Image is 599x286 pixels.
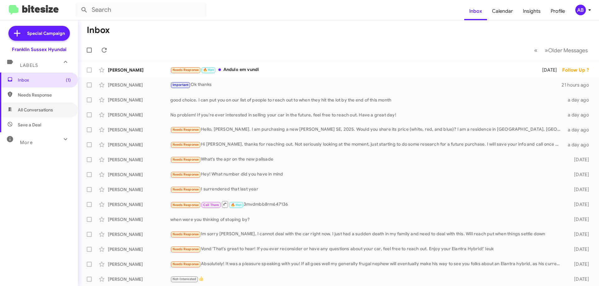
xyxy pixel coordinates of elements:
span: Needs Response [173,143,199,147]
div: Franklin Sussex Hyundai [12,46,66,53]
div: [PERSON_NAME] [108,82,170,88]
div: a day ago [564,127,594,133]
div: 21 hours ago [562,82,594,88]
div: [DATE] [564,246,594,252]
div: Hi [PERSON_NAME], thanks for reaching out. Not seriously looking at the moment, just starting to ... [170,141,564,148]
div: I surrendered that last year [170,186,564,193]
span: » [545,46,548,54]
div: [PERSON_NAME] [108,157,170,163]
span: Older Messages [548,47,588,54]
span: Needs Response [173,187,199,191]
span: Needs Response [173,128,199,132]
div: [DATE] [564,157,594,163]
span: Important [173,83,189,87]
div: What's the apr on the new palisade [170,156,564,163]
div: 3mvdmbb8rm647136 [170,200,564,208]
button: Next [541,44,592,57]
div: good choice. I can put you on our list of people to reach out to when they hit the lot by the end... [170,97,564,103]
div: [DATE] [564,231,594,237]
div: [PERSON_NAME] [108,261,170,267]
h1: Inbox [87,25,110,35]
div: [PERSON_NAME] [108,97,170,103]
a: Inbox [464,2,487,20]
span: Needs Response [173,247,199,251]
span: 🔥 Hot [231,203,241,207]
span: Needs Response [173,68,199,72]
div: [DATE] [534,67,562,73]
div: AB [575,5,586,15]
div: [DATE] [564,171,594,178]
a: Profile [546,2,570,20]
span: More [20,140,33,145]
div: [DATE] [564,186,594,193]
div: [DATE] [564,276,594,282]
div: a day ago [564,112,594,118]
input: Search [75,2,207,17]
span: Labels [20,63,38,68]
div: [DATE] [564,261,594,267]
div: [DATE] [564,201,594,208]
div: [PERSON_NAME] [108,186,170,193]
nav: Page navigation example [531,44,592,57]
div: [DATE] [564,216,594,223]
div: Andulo em vundi [170,66,534,73]
div: 👍 [170,275,564,283]
div: No problem! If you're ever interested in selling your car in the future, feel free to reach out. ... [170,112,564,118]
span: Needs Response [173,172,199,176]
span: Special Campaign [27,30,65,36]
div: Follow Up ? [562,67,594,73]
span: « [534,46,538,54]
span: Needs Response [173,203,199,207]
span: Needs Response [173,232,199,236]
div: Ok thanks [170,81,562,88]
div: a day ago [564,142,594,148]
span: (1) [66,77,71,83]
span: All Conversations [18,107,53,113]
div: Hello, [PERSON_NAME]. I am purchasing a new [PERSON_NAME] SE, 2025. Would you share its price (wh... [170,126,564,133]
div: Vond 'That's great to hear! If you ever reconsider or have any questions about your car, feel fre... [170,246,564,253]
button: AB [570,5,592,15]
div: [PERSON_NAME] [108,201,170,208]
div: Im sorry [PERSON_NAME], I cannot deal with the car right now. I just had a sudden death in my fam... [170,231,564,238]
div: [PERSON_NAME] [108,216,170,223]
div: Absolutely! It was a pleasure speaking with you! If all goes well my generally frugal nephew will... [170,260,564,268]
div: [PERSON_NAME] [108,246,170,252]
a: Calendar [487,2,518,20]
span: Needs Response [173,262,199,266]
div: Hey! What number did you have in mind [170,171,564,178]
div: when were you thinking of stoping by? [170,216,564,223]
div: [PERSON_NAME] [108,276,170,282]
span: Needs Response [173,157,199,162]
div: [PERSON_NAME] [108,142,170,148]
a: Insights [518,2,546,20]
span: Save a Deal [18,122,41,128]
div: [PERSON_NAME] [108,112,170,118]
a: Special Campaign [8,26,70,41]
div: [PERSON_NAME] [108,171,170,178]
button: Previous [530,44,541,57]
div: [PERSON_NAME] [108,127,170,133]
span: Inbox [18,77,71,83]
span: Needs Response [18,92,71,98]
span: 🔥 Hot [203,68,214,72]
span: Not-Interested [173,277,197,281]
div: [PERSON_NAME] [108,231,170,237]
div: [PERSON_NAME] [108,67,170,73]
span: Call Them [203,203,219,207]
div: a day ago [564,97,594,103]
